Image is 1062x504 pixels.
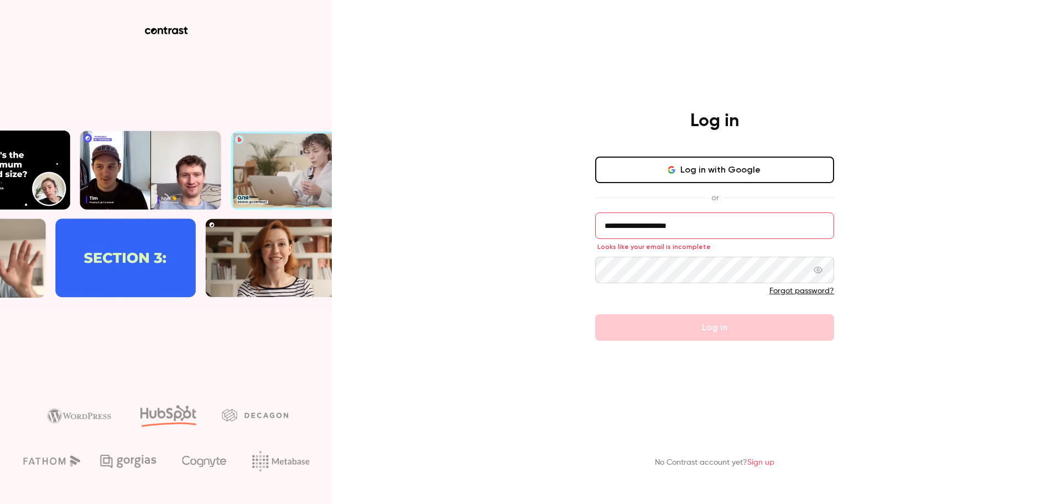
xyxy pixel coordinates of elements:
a: Forgot password? [769,287,834,295]
span: or [706,192,724,204]
button: Log in with Google [595,157,834,183]
a: Sign up [747,459,774,466]
p: No Contrast account yet? [655,457,774,469]
img: decagon [222,409,288,421]
span: Looks like your email is incomplete [597,242,711,251]
h4: Log in [690,110,739,132]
